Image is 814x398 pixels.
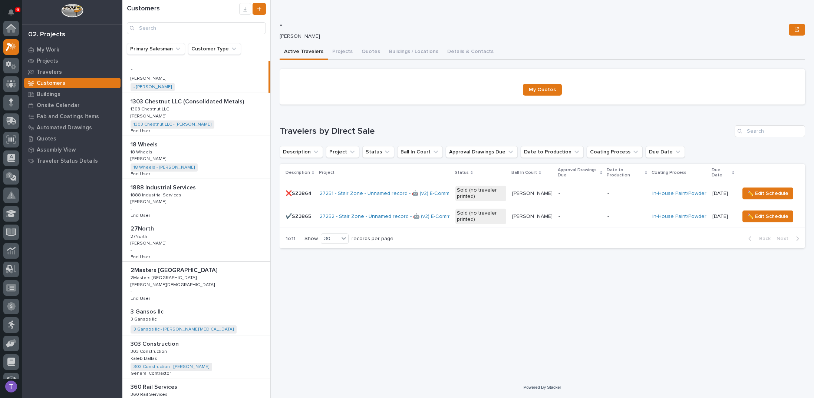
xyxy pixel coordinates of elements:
a: Buildings [22,89,122,100]
p: [PERSON_NAME] [131,155,168,162]
p: My Work [37,47,59,53]
p: - [280,20,786,30]
p: 360 Rail Services [131,391,169,397]
p: Michelle Moore [512,189,554,197]
a: Assembly View [22,144,122,155]
a: 27North27North 27North27North [PERSON_NAME][PERSON_NAME] -End UserEnd User [122,220,270,262]
button: Approval Drawings Due [446,146,518,158]
button: Buildings / Locations [385,44,443,60]
button: Quotes [357,44,385,60]
p: 27North [131,224,155,232]
a: 3 Gansos llc3 Gansos llc 3 Gansos llc3 Gansos llc 3 Gansos llc - [PERSON_NAME][MEDICAL_DATA] [122,303,270,335]
button: Notifications [3,4,19,20]
p: End User [131,170,152,177]
span: My Quotes [529,87,556,92]
p: Project [319,169,335,177]
button: Details & Contacts [443,44,498,60]
a: Traveler Status Details [22,155,122,166]
p: 303 Construction [131,339,180,348]
input: Search [735,125,805,137]
button: Coating Process [587,146,643,158]
button: Back [742,235,774,242]
button: Ball In Court [397,146,443,158]
p: 1888 Industrial Services [131,183,197,191]
p: - [607,190,646,197]
p: - [558,190,602,197]
p: - [131,64,134,73]
p: 3 Gansos llc [131,307,165,315]
p: 18 Wheels [131,140,159,148]
button: Project [326,146,359,158]
a: My Work [22,44,122,55]
a: Travelers [22,66,122,77]
a: - [PERSON_NAME] [134,84,172,90]
a: 1303 Chestnut LLC (Consolidated Metals)1303 Chestnut LLC (Consolidated Metals) 1303 Chestnut LLC1... [122,93,270,136]
p: ✔️SZ3865 [286,212,313,220]
a: Projects [22,55,122,66]
a: 18 Wheels18 Wheels 18 Wheels18 Wheels [PERSON_NAME][PERSON_NAME] 18 Wheels - [PERSON_NAME] End Us... [122,136,270,179]
span: Back [755,235,771,242]
p: Coating Process [652,169,686,177]
p: 303 Construction [131,348,168,354]
span: ✏️ Edit Schedule [747,212,788,221]
a: -- [PERSON_NAME][PERSON_NAME] - [PERSON_NAME] [122,61,270,93]
p: [PERSON_NAME] [280,33,783,40]
button: ✏️ Edit Schedule [742,188,793,199]
p: Michelle Moore [512,212,554,220]
p: End User [131,253,152,260]
a: In-House Paint/Powder [652,190,706,197]
a: 303 Construction303 Construction 303 Construction303 Construction Kaleb DallasKaleb Dallas 303 Co... [122,335,270,378]
p: End User [131,212,152,218]
h1: Travelers by Direct Sale [280,126,732,137]
p: Due Date [712,166,730,180]
p: [DATE] [712,190,734,197]
div: 30 [321,235,339,243]
button: Customer Type [188,43,241,55]
input: Search [127,22,266,34]
p: - [131,248,132,253]
p: - [558,213,602,220]
button: ✏️ Edit Schedule [742,210,793,222]
button: Date to Production [521,146,584,158]
p: Quotes [37,136,56,142]
a: Customers [22,77,122,89]
p: 1303 Chestnut LLC [131,105,171,112]
p: [PERSON_NAME] [131,112,168,119]
div: 02. Projects [28,31,65,39]
p: Onsite Calendar [37,102,80,109]
a: Automated Drawings [22,122,122,133]
a: 18 Wheels - [PERSON_NAME] [134,165,195,170]
p: [PERSON_NAME] [131,198,168,205]
a: 27251 - Stair Zone - Unnamed record - 🤖 (v2) E-Commerce Order with Fab Item [320,190,508,197]
button: users-avatar [3,379,19,394]
a: 3 Gansos llc - [PERSON_NAME][MEDICAL_DATA] [134,327,234,332]
a: Powered By Stacker [524,385,561,389]
button: Primary Salesman [127,43,185,55]
p: Traveler Status Details [37,158,98,165]
p: 2Masters [GEOGRAPHIC_DATA] [131,265,219,274]
tr: ✔️SZ3865✔️SZ3865 27252 - Stair Zone - Unnamed record - 🤖 (v2) E-Commerce Order with Fab Item Sold... [280,205,805,228]
p: 18 Wheels [131,148,154,155]
img: Workspace Logo [61,4,83,17]
p: [PERSON_NAME][DEMOGRAPHIC_DATA] [131,281,216,288]
p: Status [455,169,469,177]
span: ✏️ Edit Schedule [747,189,788,198]
p: Description [286,169,310,177]
p: [PERSON_NAME] [131,74,168,81]
p: Buildings [37,91,60,98]
p: 3 Gansos llc [131,315,158,322]
p: Show [304,236,318,242]
p: 360 Rail Services [131,382,179,391]
a: 2Masters [GEOGRAPHIC_DATA]2Masters [GEOGRAPHIC_DATA] 2Masters [GEOGRAPHIC_DATA]2Masters [GEOGRAPH... [122,262,270,303]
a: 27252 - Stair Zone - Unnamed record - 🤖 (v2) E-Commerce Order with Fab Item [320,213,510,220]
p: ❌SZ3864 [286,189,313,197]
p: - [131,289,132,294]
p: - [607,213,646,220]
a: 1303 Chestnut LLC - [PERSON_NAME] [134,122,211,127]
span: Next [777,235,793,242]
a: My Quotes [523,84,562,96]
a: In-House Paint/Powder [652,213,706,220]
button: Due Date [646,146,685,158]
p: records per page [352,236,393,242]
p: General Contractor [131,369,172,376]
